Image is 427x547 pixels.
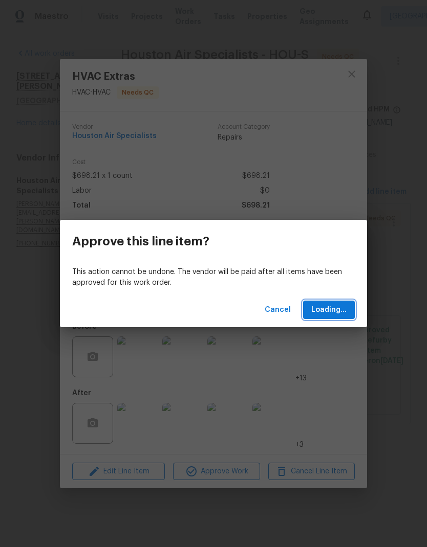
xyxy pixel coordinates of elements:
p: This action cannot be undone. The vendor will be paid after all items have been approved for this... [72,267,355,288]
button: Cancel [261,301,295,320]
span: Cancel [265,304,291,316]
span: Loading... [311,304,347,316]
h3: Approve this line item? [72,234,209,248]
button: Loading... [303,301,355,320]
